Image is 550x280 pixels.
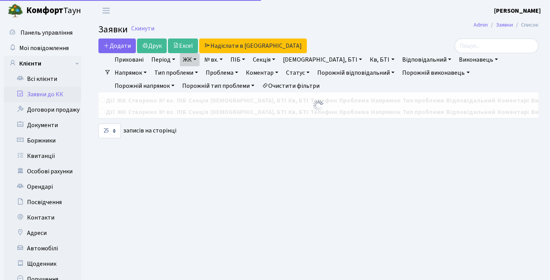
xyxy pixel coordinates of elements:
[4,241,81,256] a: Автомобілі
[4,256,81,272] a: Щоденник
[4,148,81,164] a: Квитанції
[513,21,538,29] li: Список
[112,66,150,79] a: Напрямок
[462,17,550,33] nav: breadcrumb
[455,39,538,53] input: Пошук...
[4,194,81,210] a: Посвідчення
[474,21,488,29] a: Admin
[199,39,307,53] a: Надіслати в [GEOGRAPHIC_DATA]
[227,53,248,66] a: ПІБ
[4,102,81,117] a: Договори продажу
[4,210,81,225] a: Контакти
[98,39,136,53] a: Додати
[494,6,541,15] a: [PERSON_NAME]
[259,79,323,92] a: Очистити фільтри
[98,23,128,36] span: Заявки
[4,71,81,87] a: Всі клієнти
[180,53,200,66] a: ЖК
[98,124,176,138] label: записів на сторінці
[168,39,198,53] a: Excel
[26,4,81,17] span: Таун
[201,53,226,66] a: № вх.
[4,25,81,40] a: Панель управління
[112,79,178,92] a: Порожній напрямок
[137,39,167,53] a: Друк
[4,87,81,102] a: Заявки до КК
[203,66,241,79] a: Проблема
[243,66,281,79] a: Коментар
[312,99,325,112] img: Обробка...
[4,133,81,148] a: Боржники
[98,124,121,138] select: записів на сторінці
[19,44,69,52] span: Мої повідомлення
[4,164,81,179] a: Особові рахунки
[96,4,116,17] button: Переключити навігацію
[4,179,81,194] a: Орендарі
[103,42,131,50] span: Додати
[280,53,365,66] a: [DEMOGRAPHIC_DATA], БТІ
[314,66,398,79] a: Порожній відповідальний
[8,3,23,18] img: logo.png
[494,7,541,15] b: [PERSON_NAME]
[148,53,178,66] a: Період
[131,25,154,32] a: Скинути
[399,66,472,79] a: Порожній виконавець
[496,21,513,29] a: Заявки
[456,53,501,66] a: Виконавець
[4,117,81,133] a: Документи
[283,66,313,79] a: Статус
[399,53,454,66] a: Відповідальний
[4,40,81,56] a: Мої повідомлення
[367,53,397,66] a: Кв, БТІ
[250,53,278,66] a: Секція
[20,29,73,37] span: Панель управління
[151,66,201,79] a: Тип проблеми
[4,56,81,71] a: Клієнти
[179,79,257,92] a: Порожній тип проблеми
[112,53,147,66] a: Приховані
[4,225,81,241] a: Адреси
[26,4,63,17] b: Комфорт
